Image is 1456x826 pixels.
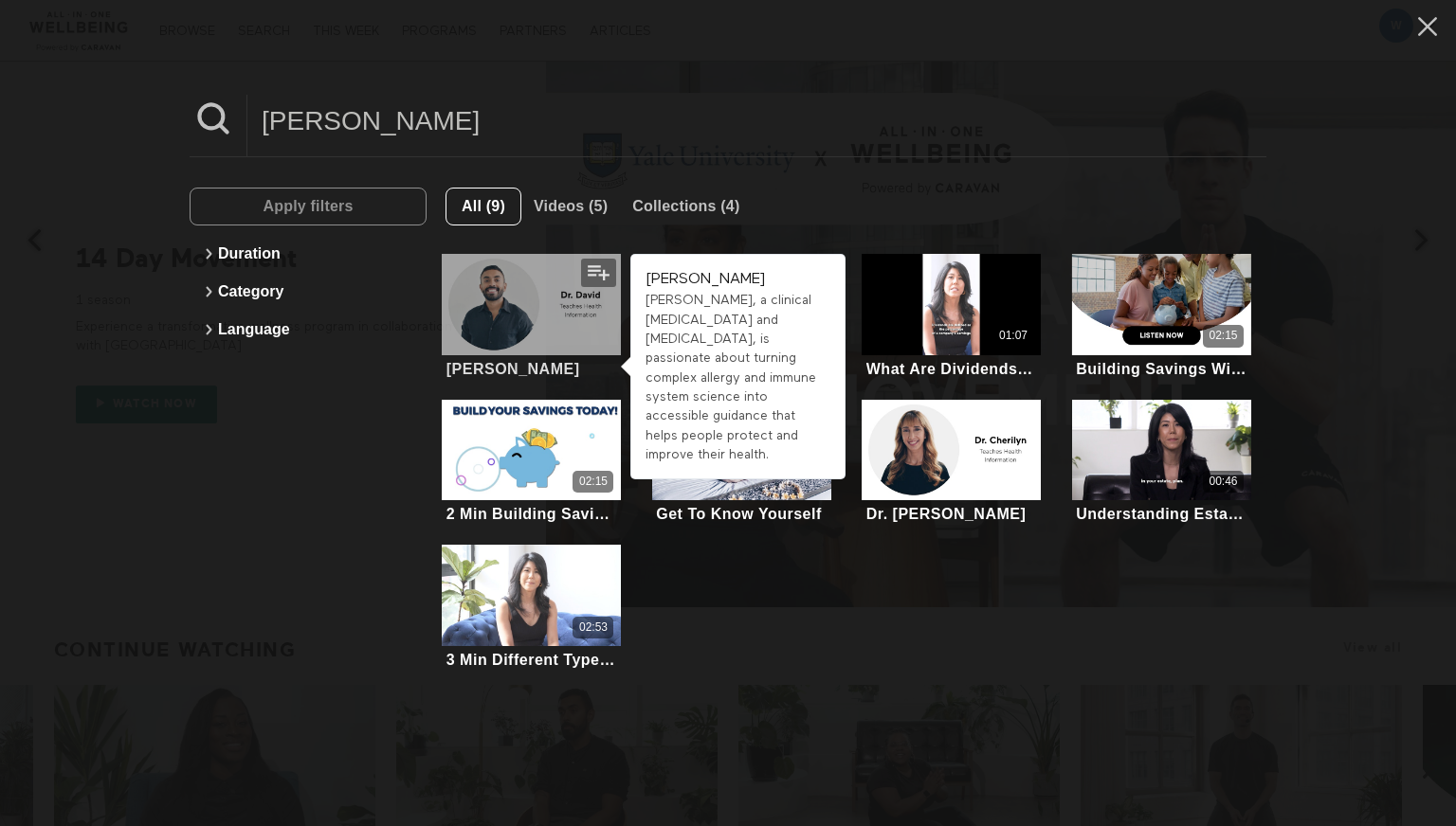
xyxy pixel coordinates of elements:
[1076,360,1247,378] div: Building Savings With Divided Deposits (Audio)
[862,254,1041,381] a: What Are Dividends (Highlight)01:07What Are Dividends (Highlight)
[442,400,621,527] a: 2 Min Building Savings With Divided Deposits 02:152 Min Building Savings With Divided Deposits
[1209,474,1237,490] div: 00:46
[579,619,608,636] div: 02:53
[247,95,1266,147] input: Search
[579,474,608,490] div: 02:15
[1076,505,1247,523] div: Understanding Estate Planning For Blended Families (Highlight)
[1209,328,1237,344] div: 02:15
[632,198,739,214] span: Collections (4)
[581,259,616,287] button: Add to my list
[620,188,752,225] button: Collections (4)
[462,198,505,214] span: All (9)
[862,400,1041,527] a: Dr. CherilynDr. [PERSON_NAME]
[199,311,417,349] button: Language
[646,272,765,287] strong: [PERSON_NAME]
[866,505,1027,523] div: Dr. [PERSON_NAME]
[999,328,1028,344] div: 01:07
[534,198,608,214] span: Videos (5)
[1072,254,1251,381] a: Building Savings With Divided Deposits (Audio)02:15Building Savings With Divided Deposits (Audio)
[446,360,580,378] div: [PERSON_NAME]
[1072,400,1251,527] a: Understanding Estate Planning For Blended Families (Highlight)00:46Understanding Estate Planning ...
[199,235,417,273] button: Duration
[866,360,1037,378] div: What Are Dividends (Highlight)
[446,651,617,669] div: 3 Min Different Types Of Investment Income
[446,188,521,225] button: All (9)
[442,254,621,381] a: Dr. David[PERSON_NAME]
[656,505,821,523] div: Get To Know Yourself
[199,273,417,311] button: Category
[446,505,617,523] div: 2 Min Building Savings With Divided Deposits
[521,188,620,225] button: Videos (5)
[442,545,621,672] a: 3 Min Different Types Of Investment Income02:533 Min Different Types Of Investment Income
[646,291,830,464] div: [PERSON_NAME], a clinical [MEDICAL_DATA] and [MEDICAL_DATA], is passionate about turning complex ...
